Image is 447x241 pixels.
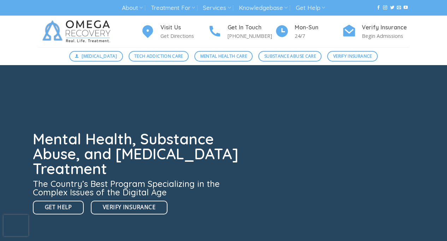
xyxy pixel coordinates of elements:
[296,1,325,15] a: Get Help
[33,201,84,214] a: Get Help
[383,5,387,10] a: Follow on Instagram
[69,51,123,62] a: [MEDICAL_DATA]
[342,23,409,40] a: Verify Insurance Begin Admissions
[362,23,409,32] h4: Verify Insurance
[228,23,275,32] h4: Get In Touch
[33,132,243,176] h1: Mental Health, Substance Abuse, and [MEDICAL_DATA] Treatment
[390,5,394,10] a: Follow on Twitter
[228,32,275,40] p: [PHONE_NUMBER]
[151,1,195,15] a: Treatment For
[160,23,208,32] h4: Visit Us
[4,215,28,236] iframe: reCAPTCHA
[404,5,408,10] a: Follow on YouTube
[38,16,118,47] img: Omega Recovery
[264,53,316,59] span: Substance Abuse Care
[194,51,253,62] a: Mental Health Care
[258,51,322,62] a: Substance Abuse Care
[82,53,117,59] span: [MEDICAL_DATA]
[45,203,72,212] span: Get Help
[33,179,243,196] h3: The Country’s Best Program Specializing in the Complex Issues of the Digital Age
[160,32,208,40] p: Get Directions
[327,51,378,62] a: Verify Insurance
[122,1,143,15] a: About
[103,203,155,212] span: Verify Insurance
[208,23,275,40] a: Get In Touch [PHONE_NUMBER]
[134,53,183,59] span: Tech Addiction Care
[333,53,372,59] span: Verify Insurance
[295,32,342,40] p: 24/7
[91,201,167,214] a: Verify Insurance
[295,23,342,32] h4: Mon-Sun
[129,51,189,62] a: Tech Addiction Care
[376,5,381,10] a: Follow on Facebook
[397,5,401,10] a: Send us an email
[362,32,409,40] p: Begin Admissions
[203,1,231,15] a: Services
[200,53,247,59] span: Mental Health Care
[239,1,288,15] a: Knowledgebase
[141,23,208,40] a: Visit Us Get Directions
